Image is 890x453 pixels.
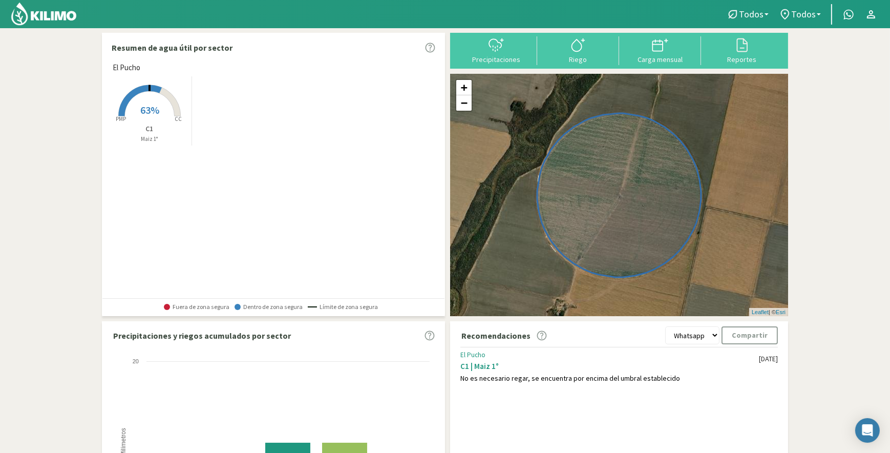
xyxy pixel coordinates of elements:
span: Dentro de zona segura [235,303,303,311]
div: Precipitaciones [458,56,534,63]
div: | © [749,308,788,317]
a: Zoom in [456,80,472,95]
span: Límite de zona segura [308,303,378,311]
tspan: PMP [116,116,126,123]
span: El Pucho [113,62,140,74]
p: Resumen de agua útil por sector [112,42,232,54]
div: Carga mensual [622,56,698,63]
span: Fuera de zona segura [164,303,229,311]
button: Carga mensual [619,36,701,64]
p: Maiz 1° [108,135,192,143]
a: Leaflet [752,309,769,315]
button: Riego [537,36,619,64]
a: Zoom out [456,95,472,111]
img: Kilimo [10,2,77,26]
p: Recomendaciones [461,330,531,342]
text: 20 [133,358,139,364]
span: Todos [791,9,816,19]
button: Precipitaciones [455,36,537,64]
a: Esri [776,309,786,315]
div: Riego [540,56,616,63]
tspan: CC [175,116,182,123]
span: Todos [739,9,764,19]
div: [DATE] [759,355,778,363]
div: El Pucho [460,351,759,359]
div: C1 | Maiz 1° [460,361,759,371]
p: C1 [108,123,192,134]
p: Precipitaciones y riegos acumulados por sector [113,330,291,342]
div: No es necesario regar, se encuentra por encima del umbral establecido [460,374,759,383]
div: Reportes [704,56,780,63]
div: Open Intercom Messenger [855,418,880,443]
button: Reportes [701,36,783,64]
span: 63% [140,104,159,116]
